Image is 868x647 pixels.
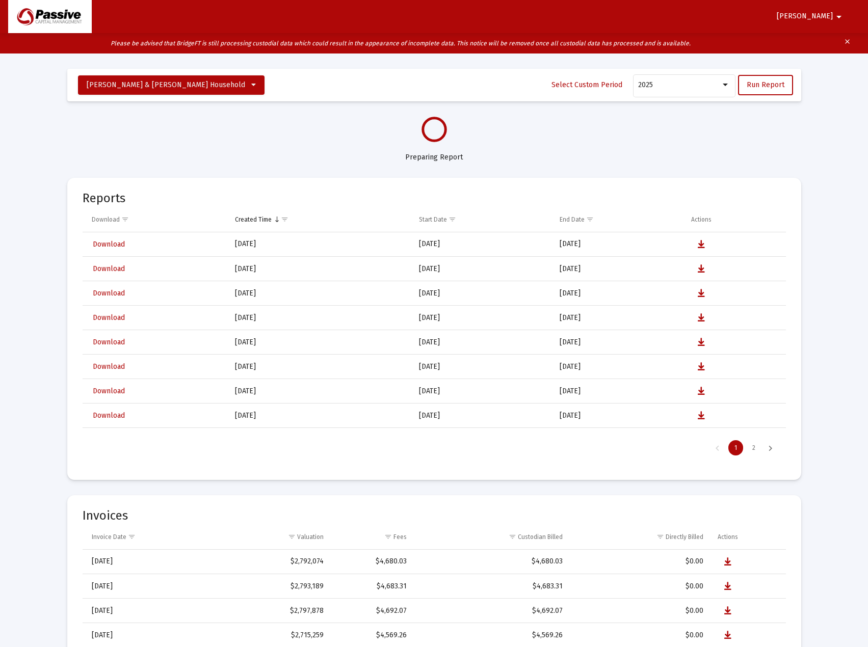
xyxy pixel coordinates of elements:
[235,264,405,274] div: [DATE]
[121,215,129,223] span: Show filter options for column 'Download'
[412,306,552,330] td: [DATE]
[449,215,456,223] span: Show filter options for column 'Start Date'
[83,525,217,549] td: Column Invoice Date
[412,257,552,281] td: [DATE]
[83,207,786,462] div: Data grid
[78,75,265,95] button: [PERSON_NAME] & [PERSON_NAME] Household
[92,215,120,224] div: Download
[656,533,664,541] span: Show filter options for column 'Directly Billed'
[691,215,712,224] div: Actions
[235,337,405,347] div: [DATE]
[570,574,711,599] td: $0.00
[83,193,125,203] mat-card-title: Reports
[412,207,552,232] td: Column Start Date
[553,232,684,257] td: [DATE]
[384,533,392,541] span: Show filter options for column 'Fees'
[83,434,786,462] div: Page Navigation
[393,533,407,541] div: Fees
[111,40,691,47] i: Please be advised that BridgeFT is still processing custodial data which could result in the appe...
[93,289,125,298] span: Download
[297,533,324,541] div: Valuation
[93,264,125,273] span: Download
[92,630,210,640] div: [DATE]
[553,355,684,379] td: [DATE]
[93,313,125,322] span: Download
[128,533,136,541] span: Show filter options for column 'Invoice Date'
[414,599,569,623] td: $4,692.07
[228,207,412,232] td: Column Created Time
[412,428,552,452] td: [DATE]
[235,215,272,224] div: Created Time
[518,533,563,541] div: Custodian Billed
[412,355,552,379] td: [DATE]
[67,142,801,163] div: Preparing Report
[331,525,414,549] td: Column Fees
[16,7,84,27] img: Dashboard
[570,550,711,574] td: $0.00
[235,239,405,249] div: [DATE]
[570,599,711,623] td: $0.00
[747,80,784,89] span: Run Report
[414,525,569,549] td: Column Custodian Billed
[414,550,569,574] td: $4,680.03
[570,525,711,549] td: Column Directly Billed
[92,606,210,616] div: [DATE]
[746,440,761,455] div: Page 2
[666,533,703,541] div: Directly Billed
[92,581,210,591] div: [DATE]
[217,525,331,549] td: Column Valuation
[709,440,726,455] div: Previous Page
[553,281,684,306] td: [DATE]
[83,207,228,232] td: Column Download
[235,386,405,396] div: [DATE]
[728,440,743,455] div: Page 1
[217,599,331,623] td: $2,797,878
[288,533,296,541] span: Show filter options for column 'Valuation'
[83,510,128,521] mat-card-title: Invoices
[738,75,793,95] button: Run Report
[684,207,786,232] td: Column Actions
[586,215,594,223] span: Show filter options for column 'End Date'
[412,379,552,403] td: [DATE]
[638,80,653,89] span: 2025
[331,550,414,574] td: $4,680.03
[92,533,126,541] div: Invoice Date
[509,533,516,541] span: Show filter options for column 'Custodian Billed'
[718,533,738,541] div: Actions
[560,215,585,224] div: End Date
[765,6,857,26] button: [PERSON_NAME]
[412,330,552,355] td: [DATE]
[235,313,405,323] div: [DATE]
[235,362,405,372] div: [DATE]
[833,7,845,27] mat-icon: arrow_drop_down
[711,525,786,549] td: Column Actions
[553,403,684,428] td: [DATE]
[235,411,405,421] div: [DATE]
[93,362,125,371] span: Download
[553,306,684,330] td: [DATE]
[235,288,405,299] div: [DATE]
[92,556,210,567] div: [DATE]
[87,80,245,89] span: [PERSON_NAME] & [PERSON_NAME] Household
[553,330,684,355] td: [DATE]
[412,281,552,306] td: [DATE]
[551,80,622,89] span: Select Custom Period
[331,574,414,599] td: $4,683.31
[412,232,552,257] td: [DATE]
[217,550,331,574] td: $2,792,074
[93,387,125,395] span: Download
[412,403,552,428] td: [DATE]
[777,12,833,21] span: [PERSON_NAME]
[553,428,684,452] td: [DATE]
[553,257,684,281] td: [DATE]
[414,574,569,599] td: $4,683.31
[93,240,125,249] span: Download
[553,379,684,403] td: [DATE]
[419,215,447,224] div: Start Date
[844,36,851,51] mat-icon: clear
[281,215,288,223] span: Show filter options for column 'Created Time'
[93,411,125,420] span: Download
[93,338,125,346] span: Download
[217,574,331,599] td: $2,793,189
[331,599,414,623] td: $4,692.07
